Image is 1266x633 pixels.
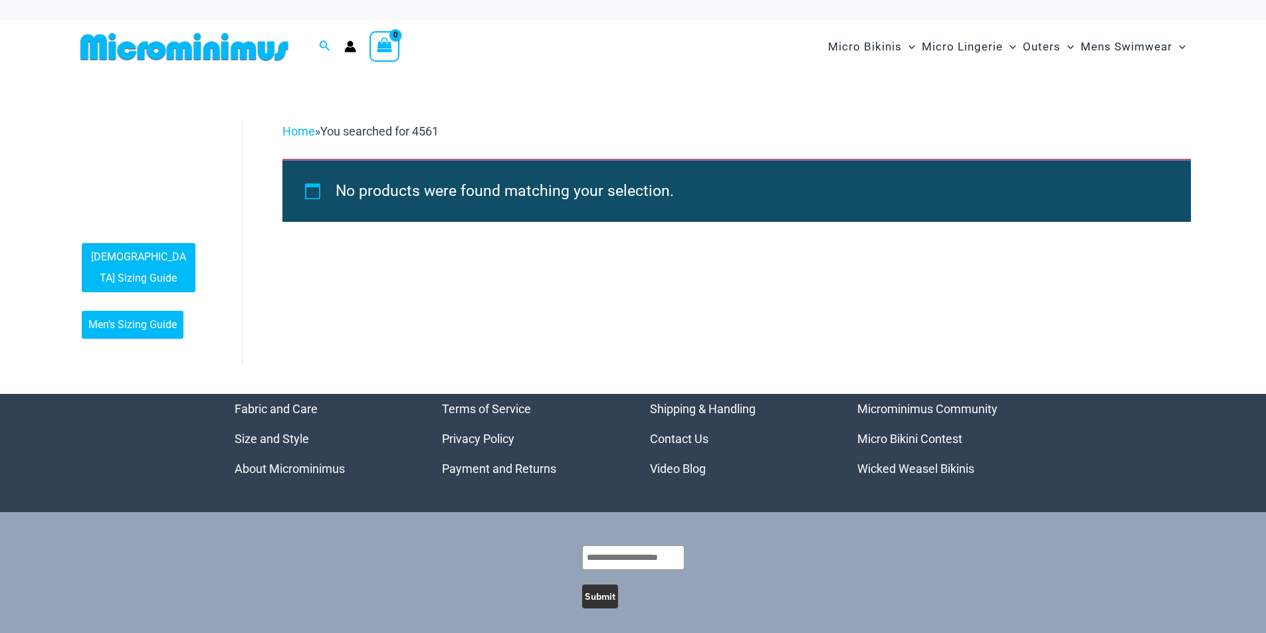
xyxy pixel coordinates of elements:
a: Micro BikinisMenu ToggleMenu Toggle [825,27,918,67]
a: Payment and Returns [442,462,556,476]
aside: Footer Widget 2 [442,394,617,484]
a: Microminimus Community [857,402,998,416]
span: Mens Swimwear [1081,30,1172,64]
nav: Menu [235,394,409,484]
a: Micro LingerieMenu ToggleMenu Toggle [918,27,1019,67]
a: Video Blog [650,462,706,476]
a: Fabric and Care [235,402,318,416]
a: Size and Style [235,432,309,446]
aside: Footer Widget 4 [857,394,1032,484]
span: Micro Lingerie [922,30,1003,64]
span: Menu Toggle [1061,30,1074,64]
aside: Footer Widget 3 [650,394,825,484]
span: Menu Toggle [902,30,915,64]
div: No products were found matching your selection. [282,159,1191,222]
button: Submit [582,585,618,608]
a: Micro Bikini Contest [857,432,962,446]
span: You searched for 4561 [320,124,439,138]
a: Search icon link [319,39,331,55]
span: Outers [1023,30,1061,64]
nav: Menu [857,394,1032,484]
a: View Shopping Cart, empty [369,31,400,62]
a: Account icon link [344,41,356,52]
a: OutersMenu ToggleMenu Toggle [1019,27,1077,67]
img: MM SHOP LOGO FLAT [75,32,294,62]
a: Privacy Policy [442,432,514,446]
a: Shipping & Handling [650,402,756,416]
a: Home [282,124,315,138]
nav: Site Navigation [823,25,1192,69]
span: Micro Bikinis [828,30,902,64]
span: Menu Toggle [1003,30,1016,64]
a: Terms of Service [442,402,531,416]
span: Menu Toggle [1172,30,1186,64]
nav: Menu [650,394,825,484]
a: Men’s Sizing Guide [82,311,183,339]
nav: Menu [442,394,617,484]
aside: Footer Widget 1 [235,394,409,484]
span: » [282,124,439,138]
a: Contact Us [650,432,708,446]
a: [DEMOGRAPHIC_DATA] Sizing Guide [82,243,195,292]
a: Wicked Weasel Bikinis [857,462,974,476]
a: About Microminimus [235,462,345,476]
a: Mens SwimwearMenu ToggleMenu Toggle [1077,27,1189,67]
